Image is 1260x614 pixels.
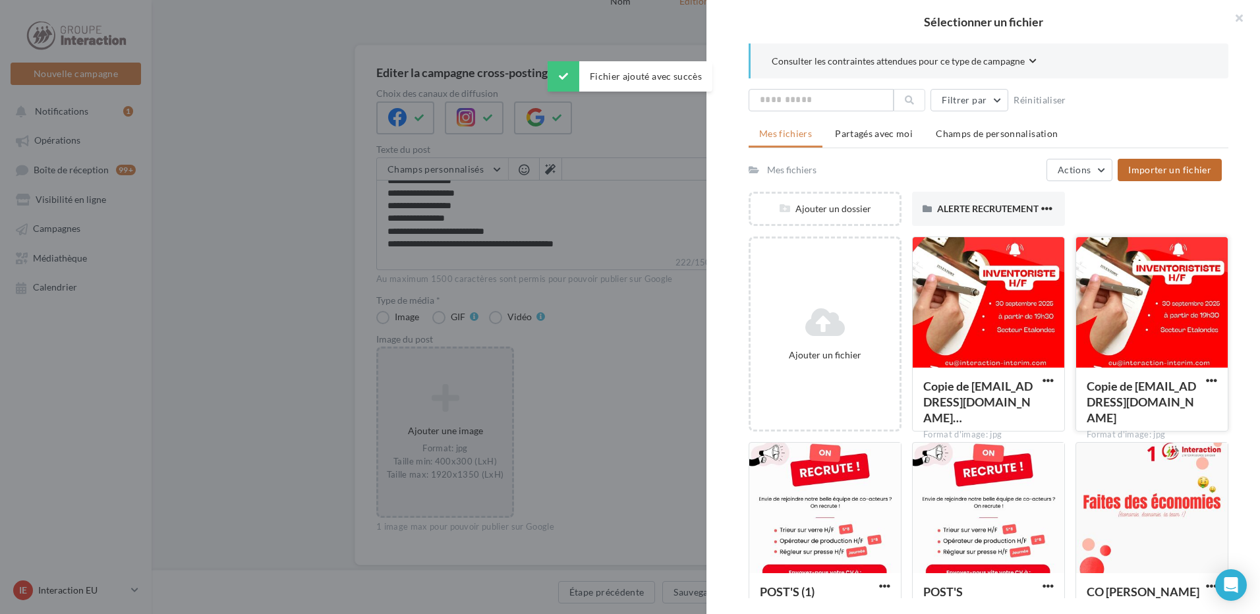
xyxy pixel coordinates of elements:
button: Réinitialiser [1008,92,1072,108]
span: Actions [1058,164,1091,175]
span: Importer un fichier [1128,164,1211,175]
span: POST'S [923,584,963,599]
button: Importer un fichier [1118,159,1222,181]
span: Copie de eu@interaction-interim.com (1) [923,379,1033,425]
div: Format d'image: jpg [923,429,1054,441]
button: Consulter les contraintes attendues pour ce type de campagne [772,54,1037,70]
span: ALERTE RECRUTEMENT [937,203,1039,214]
div: Ajouter un fichier [756,349,894,362]
div: Ajouter un dossier [751,202,900,215]
span: Consulter les contraintes attendues pour ce type de campagne [772,55,1025,68]
span: Mes fichiers [759,128,812,139]
h2: Sélectionner un fichier [728,16,1239,28]
div: Fichier ajouté avec succès [548,61,712,92]
div: Mes fichiers [767,163,816,177]
span: Copie de eu@interaction-interim.com [1087,379,1196,425]
button: Filtrer par [931,89,1008,111]
div: Format d'image: jpg [1087,429,1217,441]
span: Champs de personnalisation [936,128,1058,139]
div: Open Intercom Messenger [1215,569,1247,601]
button: Actions [1046,159,1112,181]
span: POST'S (1) [760,584,815,599]
span: Partagés avec moi [835,128,913,139]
